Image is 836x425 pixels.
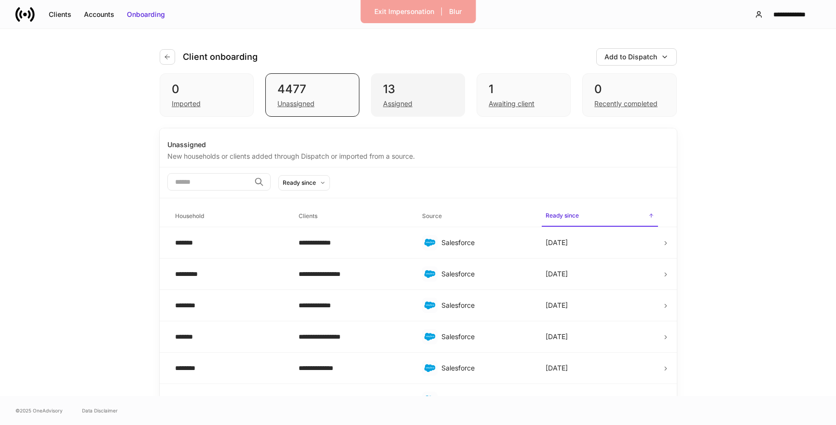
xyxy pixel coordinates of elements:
a: Data Disclaimer [82,407,118,414]
p: [DATE] [546,301,568,310]
button: Add to Dispatch [596,48,677,66]
span: Clients [295,206,411,226]
p: [DATE] [546,269,568,279]
p: [DATE] [546,395,568,404]
div: Salesforce [441,238,530,247]
h6: Clients [299,211,317,220]
h4: Client onboarding [183,51,258,63]
div: 0Imported [160,73,254,117]
div: Blur [449,7,462,16]
div: Clients [49,10,71,19]
div: Recently completed [594,99,658,109]
div: Salesforce [441,301,530,310]
div: Awaiting client [489,99,534,109]
span: Household [171,206,287,226]
div: Imported [172,99,201,109]
div: Salesforce [441,395,530,404]
div: New households or clients added through Dispatch or imported from a source. [167,150,669,161]
button: Exit Impersonation [368,4,440,19]
button: Clients [42,7,78,22]
div: Exit Impersonation [374,7,434,16]
div: Unassigned [167,140,669,150]
span: Ready since [542,206,658,227]
div: 1 [489,82,559,97]
p: [DATE] [546,238,568,247]
div: 13Assigned [371,73,465,117]
div: Add to Dispatch [604,52,657,62]
button: Accounts [78,7,121,22]
p: [DATE] [546,363,568,373]
p: [DATE] [546,332,568,342]
div: Unassigned [277,99,315,109]
div: Accounts [84,10,114,19]
div: 0 [594,82,664,97]
h6: Source [422,211,442,220]
div: 0 [172,82,242,97]
div: Onboarding [127,10,165,19]
div: Assigned [383,99,412,109]
button: Onboarding [121,7,171,22]
div: Salesforce [441,332,530,342]
div: Ready since [283,178,316,187]
button: Ready since [278,175,330,191]
div: 0Recently completed [582,73,676,117]
span: © 2025 OneAdvisory [15,407,63,414]
h6: Household [175,211,204,220]
h6: Ready since [546,211,579,220]
div: Salesforce [441,269,530,279]
div: 4477 [277,82,347,97]
div: 4477Unassigned [265,73,359,117]
button: Blur [443,4,468,19]
div: 13 [383,82,453,97]
div: Salesforce [441,363,530,373]
span: Source [418,206,534,226]
div: 1Awaiting client [477,73,571,117]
